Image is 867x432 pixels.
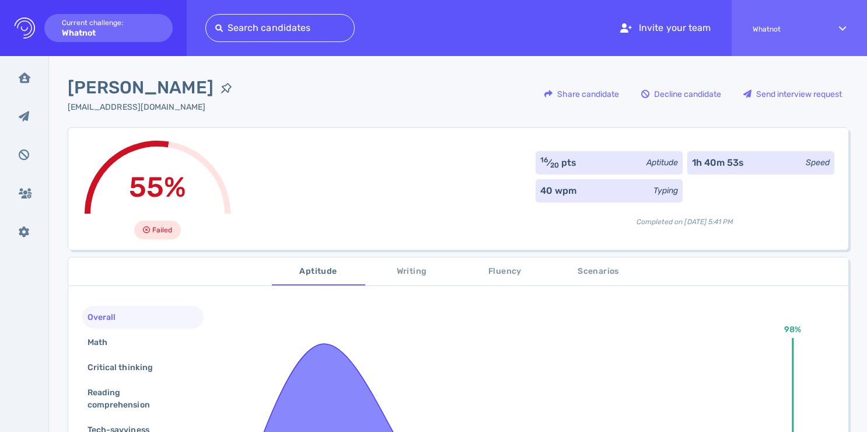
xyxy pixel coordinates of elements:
[785,325,802,335] text: 98%
[540,156,548,164] sup: 16
[559,264,638,279] span: Scenarios
[538,80,625,108] button: Share candidate
[85,359,167,376] div: Critical thinking
[653,184,678,197] div: Typing
[753,25,818,33] span: Whatnot
[539,81,625,107] div: Share candidate
[806,156,830,169] div: Speed
[635,80,728,108] button: Decline candidate
[737,80,848,108] button: Send interview request
[129,170,186,204] span: 55%
[646,156,678,169] div: Aptitude
[692,156,744,170] div: 1h 40m 53s
[372,264,452,279] span: Writing
[466,264,545,279] span: Fluency
[279,264,358,279] span: Aptitude
[550,161,559,169] sub: 20
[540,156,577,170] div: ⁄ pts
[737,81,848,107] div: Send interview request
[85,334,121,351] div: Math
[85,384,191,413] div: Reading comprehension
[68,101,239,113] div: Click to copy the email address
[540,184,576,198] div: 40 wpm
[152,223,172,237] span: Failed
[635,81,727,107] div: Decline candidate
[68,75,214,101] span: [PERSON_NAME]
[85,309,130,326] div: Overall
[536,207,834,227] div: Completed on [DATE] 5:41 PM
